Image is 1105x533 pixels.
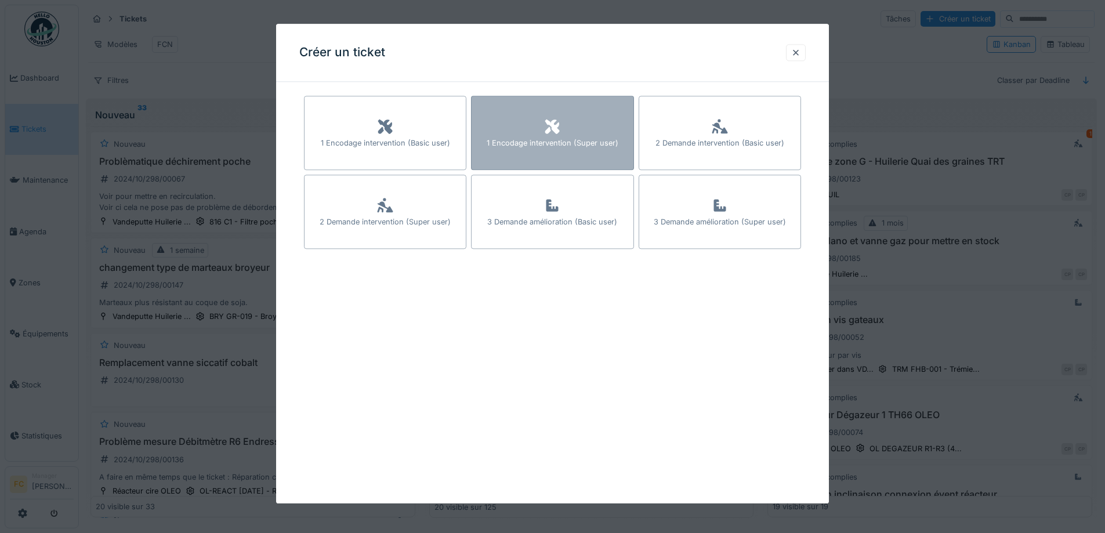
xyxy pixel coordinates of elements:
[321,138,450,149] div: 1 Encodage intervention (Basic user)
[299,45,385,60] h3: Créer un ticket
[487,217,617,228] div: 3 Demande amélioration (Basic user)
[655,138,784,149] div: 2 Demande intervention (Basic user)
[320,217,451,228] div: 2 Demande intervention (Super user)
[654,217,786,228] div: 3 Demande amélioration (Super user)
[487,138,618,149] div: 1 Encodage intervention (Super user)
